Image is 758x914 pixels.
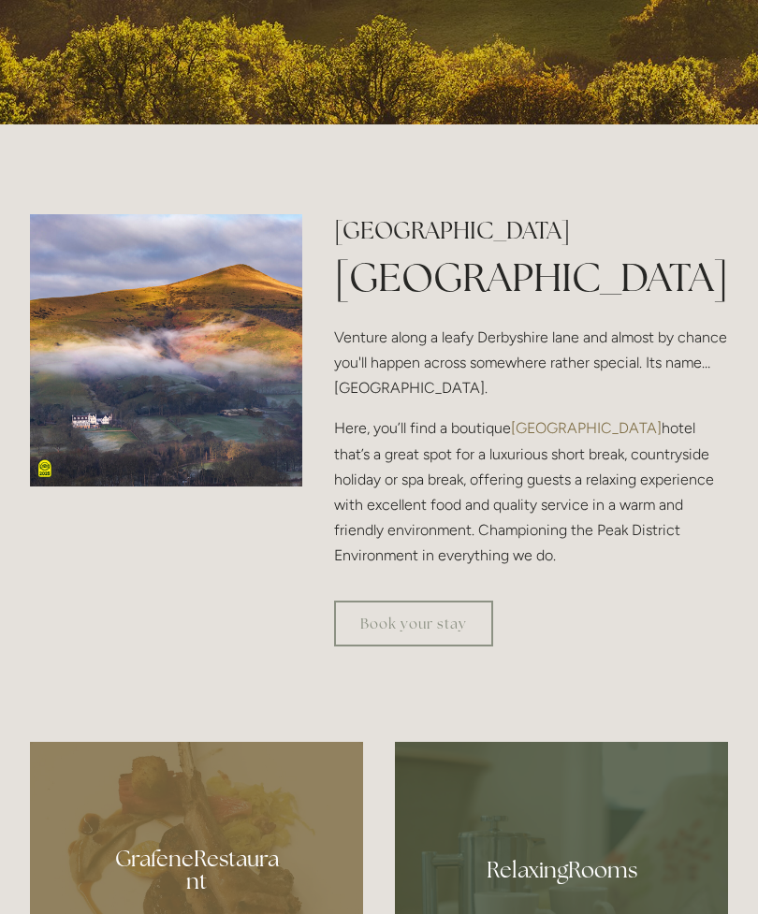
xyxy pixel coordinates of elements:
a: [GEOGRAPHIC_DATA] [511,419,662,437]
p: Here, you’ll find a boutique hotel that’s a great spot for a luxurious short break, countryside h... [334,415,728,568]
a: Book your stay [334,601,493,646]
h2: [GEOGRAPHIC_DATA] [334,214,728,247]
h1: [GEOGRAPHIC_DATA] [334,250,728,305]
p: Venture along a leafy Derbyshire lane and almost by chance you'll happen across somewhere rather ... [334,325,728,401]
